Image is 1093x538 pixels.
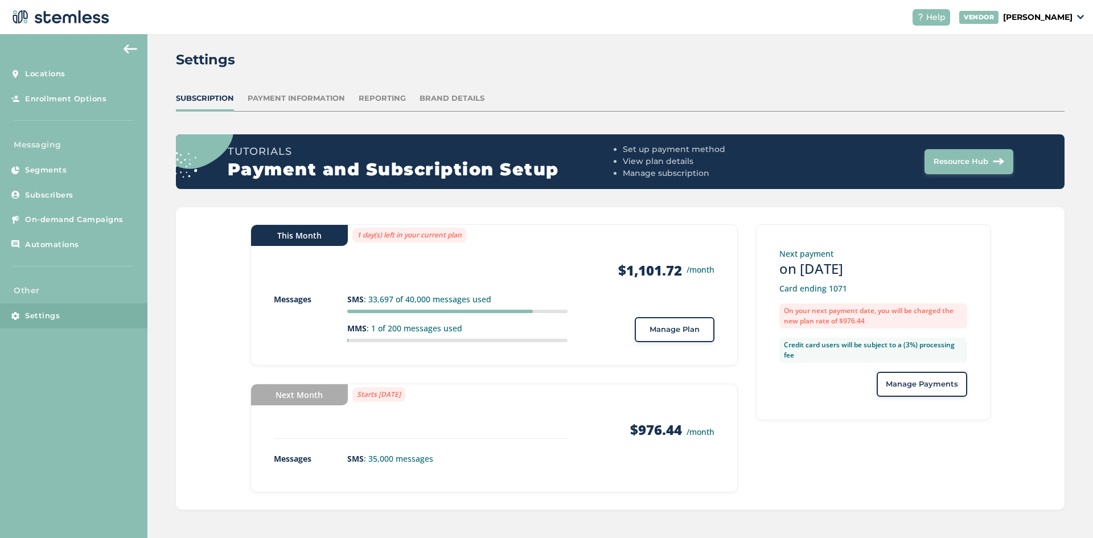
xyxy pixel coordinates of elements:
[124,44,137,54] img: icon-arrow-back-accent-c549486e.svg
[959,11,999,24] div: VENDOR
[687,426,714,437] small: /month
[1077,15,1084,19] img: icon_down-arrow-small-66adaf34.svg
[228,143,618,159] h3: Tutorials
[779,303,967,328] label: On your next payment date, you will be charged the new plan rate of $976.44
[779,260,967,278] h3: on [DATE]
[25,239,79,250] span: Automations
[25,68,65,80] span: Locations
[420,93,484,104] div: Brand Details
[25,190,73,201] span: Subscribers
[1003,11,1073,23] p: [PERSON_NAME]
[248,93,345,104] div: Payment Information
[176,50,235,70] h2: Settings
[25,310,60,322] span: Settings
[347,323,367,334] strong: MMS
[352,228,466,243] label: 1 day(s) left in your current plan
[687,264,714,276] small: /month
[347,453,364,464] strong: SMS
[877,372,967,397] button: Manage Payments
[251,225,348,246] div: This Month
[347,293,568,305] p: : 33,697 of 40,000 messages used
[618,261,682,280] strong: $1,101.72
[352,387,405,402] label: Starts [DATE]
[635,317,714,342] button: Manage Plan
[159,96,233,177] img: circle_dots-9438f9e3.svg
[9,6,109,28] img: logo-dark-0685b13c.svg
[779,338,967,363] label: Credit card users will be subject to a (3%) processing fee
[176,93,234,104] div: Subscription
[934,156,988,167] span: Resource Hub
[886,379,958,390] span: Manage Payments
[924,149,1013,174] button: Resource Hub
[630,420,682,439] strong: $976.44
[650,324,700,335] span: Manage Plan
[25,93,106,105] span: Enrollment Options
[347,453,568,465] p: : 35,000 messages
[623,167,816,179] li: Manage subscription
[623,143,816,155] li: Set up payment method
[1036,483,1093,538] iframe: Chat Widget
[25,165,67,176] span: Segments
[274,293,347,305] p: Messages
[25,214,124,225] span: On-demand Campaigns
[251,384,348,405] div: Next Month
[359,93,406,104] div: Reporting
[926,11,946,23] span: Help
[623,155,816,167] li: View plan details
[347,322,568,334] p: : 1 of 200 messages used
[274,453,347,465] p: Messages
[779,248,967,260] p: Next payment
[779,282,967,294] p: Card ending 1071
[228,159,618,180] h2: Payment and Subscription Setup
[917,14,924,20] img: icon-help-white-03924b79.svg
[347,294,364,305] strong: SMS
